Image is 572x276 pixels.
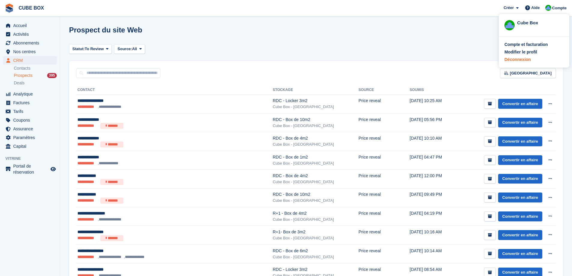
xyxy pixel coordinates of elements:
[504,20,515,30] img: Cube Box
[410,170,455,189] td: [DATE] 12:00 PM
[359,226,410,245] td: Price reveal
[13,39,49,47] span: Abonnements
[410,85,455,95] th: Soumis
[273,266,359,273] div: RDC - Locker 3m2
[3,39,57,47] a: menu
[3,163,57,175] a: menu
[410,113,455,132] td: [DATE] 05:56 PM
[498,155,542,165] a: Convertir en affaire
[273,235,359,241] div: Cube Box - [GEOGRAPHIC_DATA]
[3,133,57,142] a: menu
[273,117,359,123] div: RDC - Box de 10m2
[69,26,142,34] h1: Prospect du site Web
[410,132,455,151] td: [DATE] 10:10 AM
[3,90,57,98] a: menu
[3,99,57,107] a: menu
[13,142,49,150] span: Capital
[16,3,46,13] a: CUBE BOX
[13,133,49,142] span: Paramètres
[273,135,359,141] div: RDC - Box de 4m2
[69,44,112,54] button: Statut: To Review
[14,80,25,86] span: Deals
[498,249,542,259] a: Convertir en affaire
[5,4,14,13] img: stora-icon-8386f47178a22dfd0bd8f6a31ec36ba5ce8667c1dd55bd0f319d3a0aa187defe.svg
[552,5,567,11] span: Compte
[504,56,564,63] a: Déconnexion
[13,125,49,133] span: Assurance
[359,151,410,169] td: Price reveal
[498,211,542,221] a: Convertir en affaire
[273,248,359,254] div: RDC - Box de 6m2
[498,118,542,128] a: Convertir en affaire
[3,30,57,38] a: menu
[132,46,137,52] span: All
[504,56,531,63] div: Déconnexion
[3,47,57,56] a: menu
[273,198,359,204] div: Cube Box - [GEOGRAPHIC_DATA]
[498,136,542,146] a: Convertir en affaire
[410,151,455,169] td: [DATE] 04:47 PM
[273,173,359,179] div: RDC - Box de 4m2
[85,46,104,52] span: To Review
[273,123,359,129] div: Cube Box - [GEOGRAPHIC_DATA]
[359,113,410,132] td: Price reveal
[359,170,410,189] td: Price reveal
[117,46,132,52] span: Source:
[273,229,359,235] div: R+1- Box de 3m2
[273,217,359,223] div: Cube Box - [GEOGRAPHIC_DATA]
[13,90,49,98] span: Analytique
[14,73,32,78] span: Prospects
[359,244,410,263] td: Price reveal
[50,165,57,173] a: Boutique d'aperçu
[504,41,564,48] a: Compte et facturation
[3,21,57,30] a: menu
[13,163,49,175] span: Portail de réservation
[504,49,564,55] a: Modifier le profil
[14,65,57,71] a: Contacts
[14,80,57,86] a: Deals
[410,188,455,207] td: [DATE] 09:49 PM
[498,230,542,240] a: Convertir en affaire
[13,116,49,124] span: Coupons
[13,30,49,38] span: Activités
[47,73,57,78] div: 395
[531,5,540,11] span: Aide
[410,95,455,113] td: [DATE] 10:25 AM
[517,20,564,25] div: Cube Box
[3,125,57,133] a: menu
[359,188,410,207] td: Price reveal
[273,191,359,198] div: RDC - Box de 10m2
[504,49,537,55] div: Modifier le profil
[3,107,57,116] a: menu
[498,174,542,184] a: Convertir en affaire
[3,116,57,124] a: menu
[510,70,552,76] span: [GEOGRAPHIC_DATA]
[359,132,410,151] td: Price reveal
[14,72,57,79] a: Prospects 395
[504,5,514,11] span: Créer
[273,85,359,95] th: Stockage
[273,179,359,185] div: Cube Box - [GEOGRAPHIC_DATA]
[273,154,359,160] div: RDC - Box de 1m2
[273,254,359,260] div: Cube Box - [GEOGRAPHIC_DATA]
[3,142,57,150] a: menu
[498,99,542,109] a: Convertir en affaire
[13,107,49,116] span: Tarifs
[359,85,410,95] th: Source
[114,44,145,54] button: Source: All
[273,141,359,147] div: Cube Box - [GEOGRAPHIC_DATA]
[273,104,359,110] div: Cube Box - [GEOGRAPHIC_DATA]
[504,41,548,48] div: Compte et facturation
[13,99,49,107] span: Factures
[5,156,60,162] span: Vitrine
[13,47,49,56] span: Nos centres
[410,226,455,245] td: [DATE] 10:16 AM
[3,56,57,65] a: menu
[545,5,551,11] img: Cube Box
[410,207,455,226] td: [DATE] 04:19 PM
[359,95,410,113] td: Price reveal
[410,244,455,263] td: [DATE] 10:14 AM
[273,160,359,166] div: Cube Box - [GEOGRAPHIC_DATA]
[359,207,410,226] td: Price reveal
[13,21,49,30] span: Accueil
